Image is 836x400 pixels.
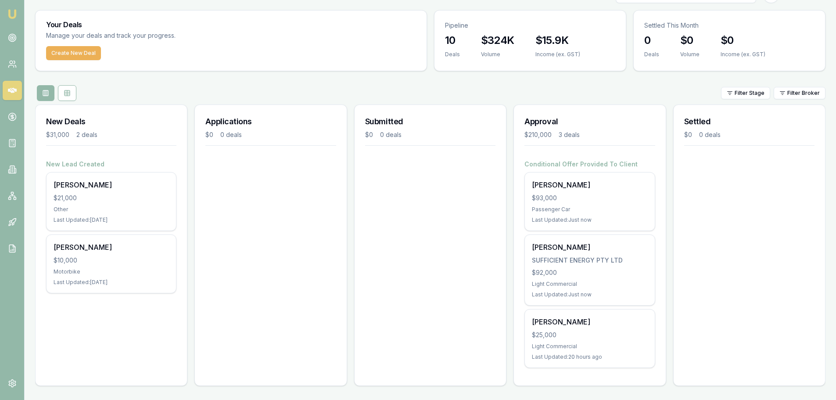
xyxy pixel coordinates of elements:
[644,21,814,30] p: Settled This Month
[54,268,169,275] div: Motorbike
[532,353,647,360] div: Last Updated: 20 hours ago
[445,33,460,47] h3: 10
[46,21,416,28] h3: Your Deals
[559,130,580,139] div: 3 deals
[54,206,169,213] div: Other
[699,130,721,139] div: 0 deals
[481,51,514,58] div: Volume
[721,33,765,47] h3: $0
[365,130,373,139] div: $0
[481,33,514,47] h3: $324K
[532,343,647,350] div: Light Commercial
[76,130,97,139] div: 2 deals
[684,115,814,128] h3: Settled
[524,115,655,128] h3: Approval
[532,180,647,190] div: [PERSON_NAME]
[445,21,615,30] p: Pipeline
[680,33,700,47] h3: $0
[721,51,765,58] div: Income (ex. GST)
[684,130,692,139] div: $0
[532,331,647,339] div: $25,000
[54,242,169,252] div: [PERSON_NAME]
[735,90,764,97] span: Filter Stage
[46,31,271,41] p: Manage your deals and track your progress.
[54,256,169,265] div: $10,000
[532,281,647,288] div: Light Commercial
[7,9,18,19] img: emu-icon-u.png
[54,194,169,202] div: $21,000
[46,130,69,139] div: $31,000
[54,180,169,190] div: [PERSON_NAME]
[532,194,647,202] div: $93,000
[46,46,101,60] button: Create New Deal
[365,115,495,128] h3: Submitted
[532,216,647,223] div: Last Updated: Just now
[532,242,647,252] div: [PERSON_NAME]
[532,291,647,298] div: Last Updated: Just now
[524,130,552,139] div: $210,000
[787,90,820,97] span: Filter Broker
[644,51,659,58] div: Deals
[445,51,460,58] div: Deals
[46,160,176,169] h4: New Lead Created
[54,216,169,223] div: Last Updated: [DATE]
[46,115,176,128] h3: New Deals
[535,33,580,47] h3: $15.9K
[644,33,659,47] h3: 0
[205,130,213,139] div: $0
[532,317,647,327] div: [PERSON_NAME]
[54,279,169,286] div: Last Updated: [DATE]
[524,160,655,169] h4: Conditional Offer Provided To Client
[532,268,647,277] div: $92,000
[532,206,647,213] div: Passenger Car
[535,51,580,58] div: Income (ex. GST)
[205,115,336,128] h3: Applications
[680,51,700,58] div: Volume
[721,87,770,99] button: Filter Stage
[220,130,242,139] div: 0 deals
[380,130,402,139] div: 0 deals
[532,256,647,265] div: SUFFICIENT ENERGY PTY LTD
[774,87,825,99] button: Filter Broker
